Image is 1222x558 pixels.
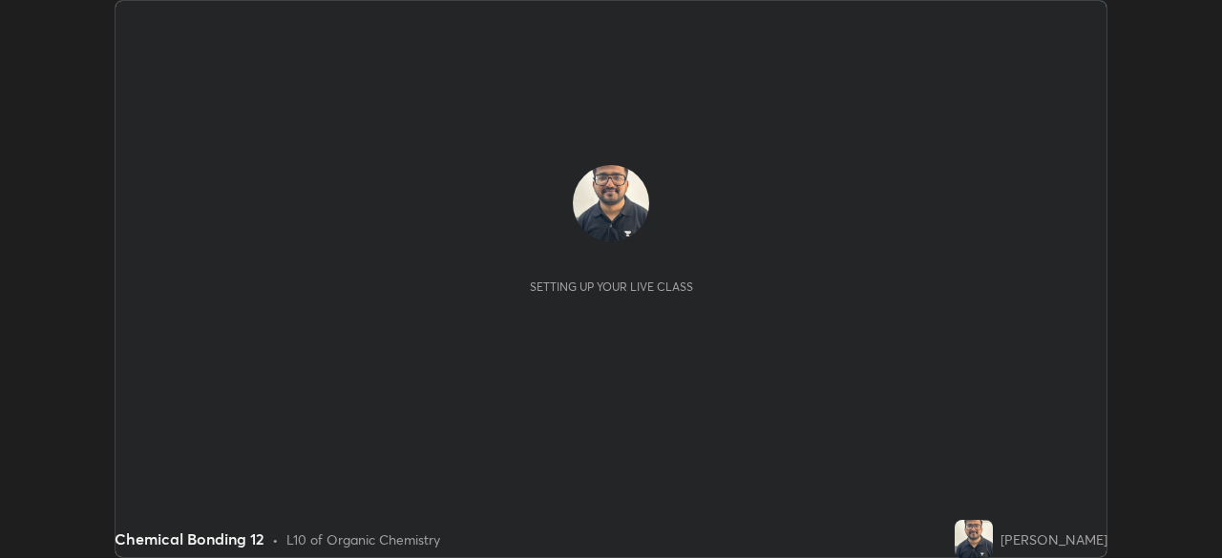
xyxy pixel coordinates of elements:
div: • [272,529,279,549]
div: Setting up your live class [530,279,693,294]
img: 8aca7005bdf34aeda6799b687e6e9637.jpg [573,165,649,241]
img: 8aca7005bdf34aeda6799b687e6e9637.jpg [955,520,993,558]
div: [PERSON_NAME] [1001,529,1107,549]
div: L10 of Organic Chemistry [286,529,440,549]
div: Chemical Bonding 12 [115,527,264,550]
